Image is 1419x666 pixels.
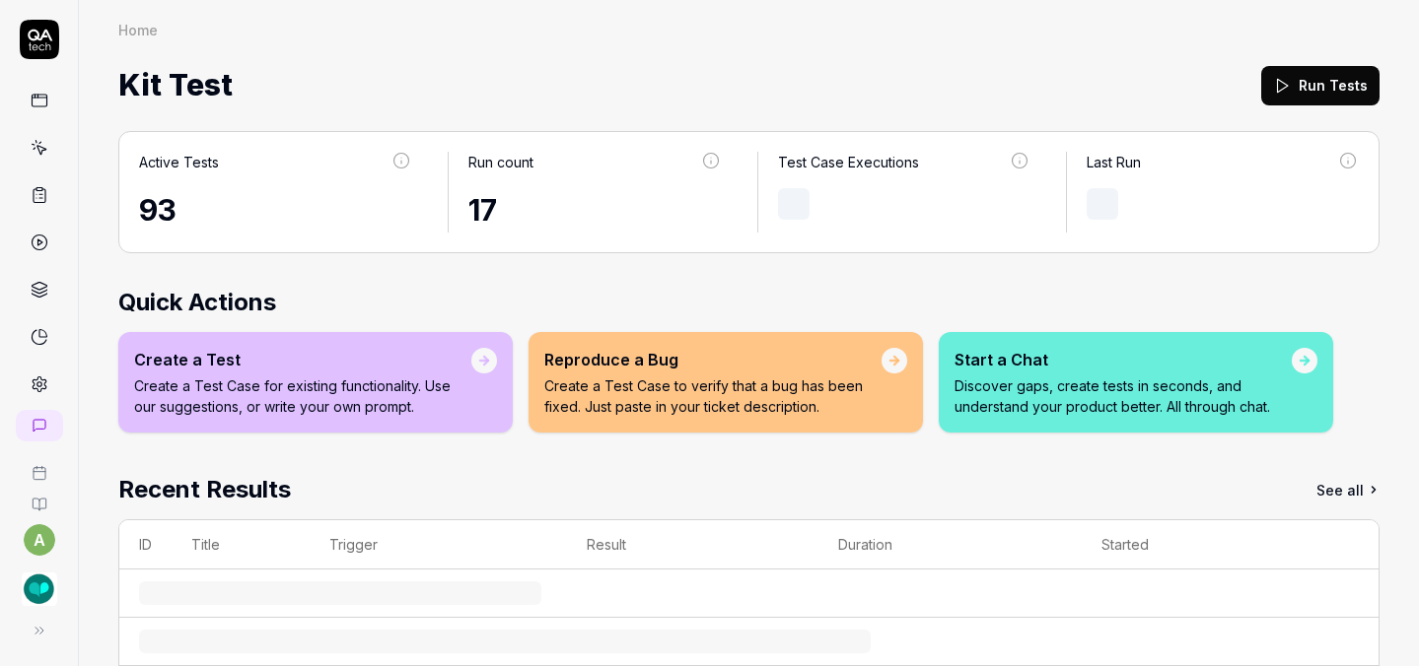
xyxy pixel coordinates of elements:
div: Create a Test [134,348,471,371]
div: Active Tests [139,152,219,172]
div: 17 [468,188,721,233]
h2: Recent Results [118,472,291,507]
div: Run count [468,152,533,172]
div: Start a Chat [955,348,1292,371]
button: Run Tests [1261,66,1380,105]
div: Last Run [1087,152,1141,172]
img: SLP Toolkit Logo [22,571,57,607]
p: Create a Test Case to verify that a bug has been fixed. Just paste in your ticket description. [544,375,882,417]
a: See all [1316,472,1380,507]
p: Create a Test Case for existing functionality. Use our suggestions, or write your own prompt. [134,375,471,417]
div: Home [118,20,158,39]
th: Started [1082,520,1339,569]
th: Title [172,520,310,569]
th: Result [567,520,818,569]
div: Reproduce a Bug [544,348,882,371]
div: 93 [139,188,412,233]
span: Kit Test [118,59,233,111]
button: SLP Toolkit Logo [8,556,70,611]
th: Trigger [310,520,568,569]
a: Book a call with us [8,449,70,481]
a: New conversation [16,410,63,441]
th: ID [119,520,172,569]
a: Documentation [8,481,70,512]
th: Duration [818,520,1082,569]
p: Discover gaps, create tests in seconds, and understand your product better. All through chat. [955,375,1292,417]
h2: Quick Actions [118,285,1380,320]
button: a [24,524,55,556]
div: Test Case Executions [778,152,919,172]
